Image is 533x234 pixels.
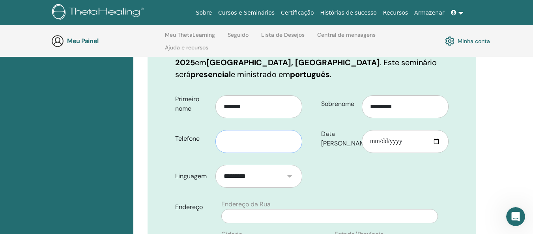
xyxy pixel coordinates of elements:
[191,69,231,79] font: presencial
[165,32,215,44] a: Meu ThetaLearning
[175,134,200,143] font: Telefone
[445,34,454,48] img: cog.svg
[218,9,275,16] font: Cursos e Seminários
[261,31,305,38] font: Lista de Desejos
[228,32,249,44] a: Seguido
[215,6,278,20] a: Cursos e Seminários
[165,31,215,38] font: Meu ThetaLearning
[175,95,199,113] font: Primeiro nome
[506,207,525,226] iframe: Chat ao vivo do Intercom
[320,9,377,16] font: Histórias de sucesso
[193,6,215,20] a: Sobre
[281,9,314,16] font: Certificação
[175,203,203,211] font: Endereço
[445,34,490,48] a: Minha conta
[175,45,386,68] font: 26 de setembro de 2025
[175,57,437,79] font: . Este seminário será
[458,38,490,45] font: Minha conta
[51,35,64,47] img: generic-user-icon.jpg
[231,69,290,79] font: e ministrado em
[228,31,249,38] font: Seguido
[321,130,370,147] font: Data [PERSON_NAME]
[380,6,411,20] a: Recursos
[261,32,305,44] a: Lista de Desejos
[330,69,331,79] font: .
[383,9,408,16] font: Recursos
[67,37,99,45] font: Meu Painel
[290,69,330,79] font: português
[317,6,380,20] a: Histórias de sucesso
[52,4,146,22] img: logo.png
[206,57,380,68] font: [GEOGRAPHIC_DATA], [GEOGRAPHIC_DATA]
[165,44,208,57] a: Ajuda e recursos
[196,9,212,16] font: Sobre
[221,200,271,208] font: Endereço da Rua
[321,100,354,108] font: Sobrenome
[414,9,444,16] font: Armazenar
[165,44,208,51] font: Ajuda e recursos
[175,172,207,180] font: Linguagem
[195,57,206,68] font: em
[317,31,376,38] font: Central de mensagens
[317,32,376,44] a: Central de mensagens
[278,6,317,20] a: Certificação
[411,6,447,20] a: Armazenar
